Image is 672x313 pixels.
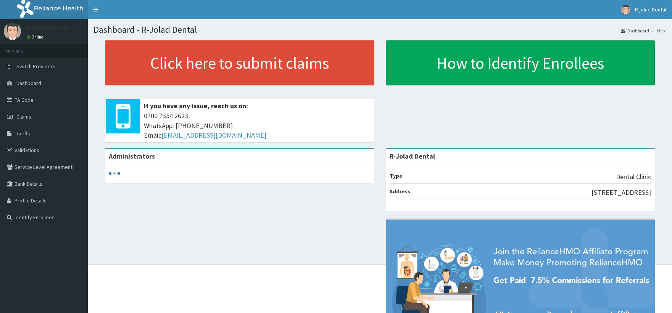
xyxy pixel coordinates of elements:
p: R-jolad Dental [27,25,69,32]
span: Tariffs [16,130,30,137]
span: Switch Providers [16,63,55,70]
a: [EMAIL_ADDRESS][DOMAIN_NAME] [161,131,266,140]
p: [STREET_ADDRESS] [591,188,651,197]
a: Click here to submit claims [105,40,374,85]
a: Online [27,34,45,40]
b: Administrators [109,152,155,161]
li: Here [650,27,666,34]
a: How to Identify Enrollees [386,40,655,85]
a: Dashboard [621,27,649,34]
span: 0700 7354 2623 WhatsApp: [PHONE_NUMBER] Email: [144,111,371,140]
b: Address [390,188,410,195]
span: R-jolad Dental [635,6,666,13]
img: User Image [4,23,21,40]
b: Type [390,172,402,179]
strong: R-Jolad Dental [390,152,435,161]
img: User Image [621,5,630,14]
h1: Dashboard - R-Jolad Dental [93,25,666,35]
b: If you have any issue, reach us on: [144,101,248,110]
p: Dental Clinic [616,172,651,182]
span: Claims [16,113,31,120]
span: Dashboard [16,80,41,87]
svg: audio-loading [109,168,120,179]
